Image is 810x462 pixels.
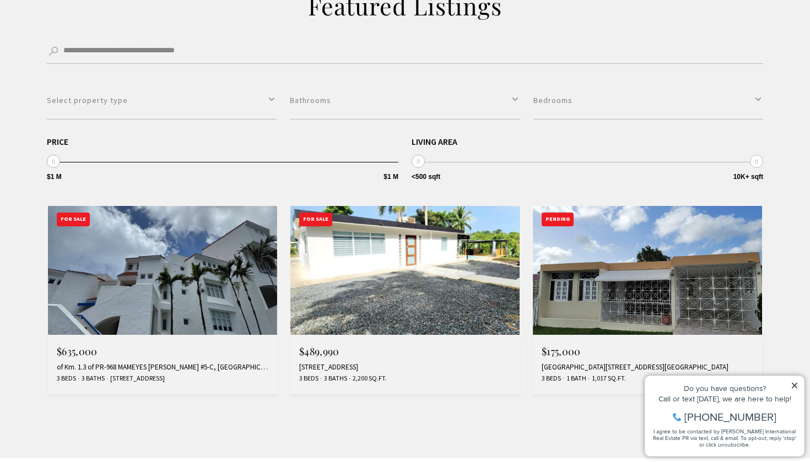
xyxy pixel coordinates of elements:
[79,374,105,383] span: 3 Baths
[290,206,520,394] a: For Sale For Sale $489,990 [STREET_ADDRESS] 3 Beds 3 Baths 2,200 Sq.Ft.
[299,363,511,372] div: [STREET_ADDRESS]
[350,374,387,383] span: 2,200 Sq.Ft.
[299,345,339,358] span: $489,990
[57,213,90,226] div: For Sale
[48,206,277,394] a: For Sale For Sale $635,000 of Km. 1.3 of PR-968 MAMEYES [PERSON_NAME] #5-C, [GEOGRAPHIC_DATA], PR...
[564,374,586,383] span: 1 Bath
[533,206,762,335] img: Pending
[47,173,62,180] span: $1 M
[589,374,626,383] span: 1,017 Sq.Ft.
[412,173,440,180] span: <500 sqft
[533,206,762,394] a: Pending Pending $175,000 [GEOGRAPHIC_DATA][STREET_ADDRESS][GEOGRAPHIC_DATA] 3 Beds 1 Bath 1,017 S...
[542,363,753,372] div: [GEOGRAPHIC_DATA][STREET_ADDRESS][GEOGRAPHIC_DATA]
[384,173,398,180] span: $1 M
[321,374,347,383] span: 3 Baths
[57,345,98,358] span: $635,000
[57,374,76,383] span: 3 Beds
[542,374,561,383] span: 3 Beds
[47,39,763,64] input: Search by Address, City, or Neighborhood
[57,363,268,372] div: of Km. 1.3 of PR-968 MAMEYES [PERSON_NAME] #5-C, [GEOGRAPHIC_DATA], PR 00745
[290,81,520,119] button: Bathrooms
[584,11,799,177] iframe: bss-luxurypresence
[48,206,277,335] img: For Sale
[299,213,332,226] div: For Sale
[299,374,318,383] span: 3 Beds
[290,206,520,335] img: For Sale
[533,81,763,119] button: Bedrooms
[107,374,165,383] span: [STREET_ADDRESS]
[542,213,574,226] div: Pending
[733,173,763,180] span: 10K+ sqft
[542,345,581,358] span: $175,000
[47,81,277,119] button: Select property type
